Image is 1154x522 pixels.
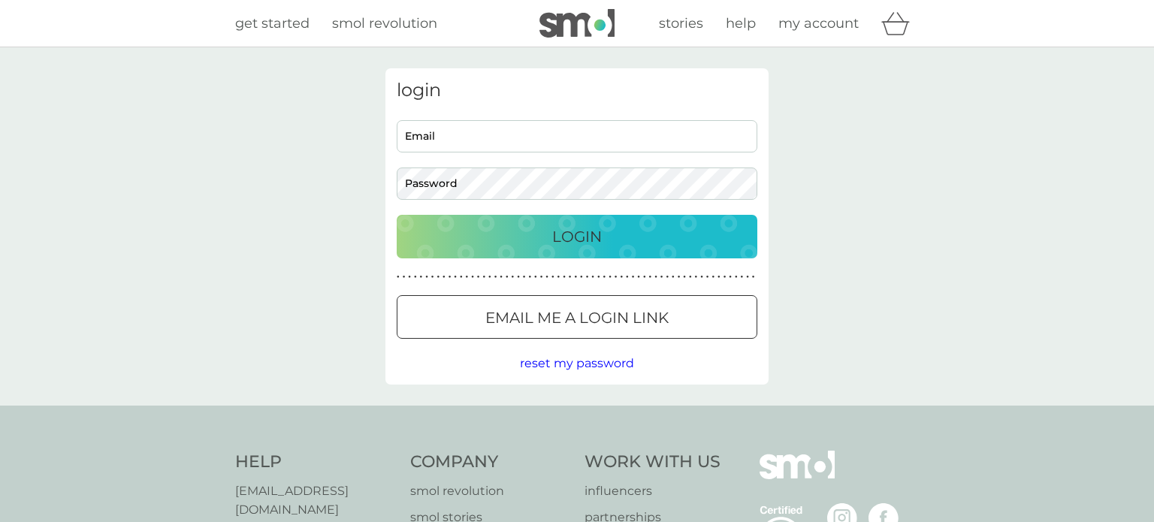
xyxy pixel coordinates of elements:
p: ● [729,273,732,281]
p: ● [660,273,663,281]
p: ● [735,273,738,281]
p: ● [569,273,572,281]
p: ● [551,273,554,281]
p: ● [700,273,703,281]
a: help [726,13,756,35]
h3: login [397,80,757,101]
p: ● [494,273,497,281]
p: ● [752,273,755,281]
span: get started [235,15,310,32]
span: reset my password [520,356,634,370]
p: ● [460,273,463,281]
p: ● [477,273,480,281]
p: ● [466,273,469,281]
h4: Work With Us [585,451,720,474]
span: help [726,15,756,32]
p: ● [403,273,406,281]
p: ● [724,273,727,281]
p: ● [603,273,606,281]
button: Login [397,215,757,258]
p: ● [488,273,491,281]
a: influencers [585,481,720,501]
p: ● [711,273,714,281]
p: ● [563,273,566,281]
span: stories [659,15,703,32]
h4: Company [410,451,570,474]
p: ● [482,273,485,281]
p: ● [615,273,618,281]
a: stories [659,13,703,35]
p: ● [545,273,548,281]
p: ● [449,273,452,281]
p: ● [523,273,526,281]
p: ● [666,273,669,281]
p: ● [591,273,594,281]
p: ● [420,273,423,281]
a: get started [235,13,310,35]
p: ● [706,273,709,281]
button: Email me a login link [397,295,757,339]
p: ● [534,273,537,281]
p: ● [528,273,531,281]
p: ● [649,273,652,281]
img: smol [760,451,835,502]
p: ● [500,273,503,281]
p: ● [557,273,560,281]
p: ● [580,273,583,281]
p: ● [643,273,646,281]
p: ● [609,273,612,281]
p: ● [654,273,657,281]
a: smol revolution [332,13,437,35]
p: ● [717,273,720,281]
h4: Help [235,451,395,474]
p: ● [431,273,434,281]
p: ● [672,273,675,281]
p: ● [425,273,428,281]
p: ● [626,273,629,281]
p: ● [414,273,417,281]
p: ● [512,273,515,281]
p: Email me a login link [485,306,669,330]
p: ● [540,273,543,281]
p: ● [620,273,623,281]
p: ● [517,273,520,281]
img: smol [539,9,615,38]
p: ● [597,273,600,281]
p: ● [746,273,749,281]
p: ● [741,273,744,281]
p: ● [632,273,635,281]
p: ● [471,273,474,281]
p: ● [408,273,411,281]
p: ● [637,273,640,281]
span: smol revolution [332,15,437,32]
span: my account [778,15,859,32]
p: ● [683,273,686,281]
p: ● [437,273,440,281]
p: ● [586,273,589,281]
a: [EMAIL_ADDRESS][DOMAIN_NAME] [235,481,395,520]
p: ● [454,273,457,281]
a: my account [778,13,859,35]
p: ● [695,273,698,281]
p: Login [552,225,602,249]
p: ● [397,273,400,281]
button: reset my password [520,354,634,373]
p: ● [678,273,681,281]
p: ● [443,273,446,281]
p: ● [689,273,692,281]
p: ● [574,273,577,281]
a: smol revolution [410,481,570,501]
p: ● [506,273,509,281]
div: basket [881,8,919,38]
